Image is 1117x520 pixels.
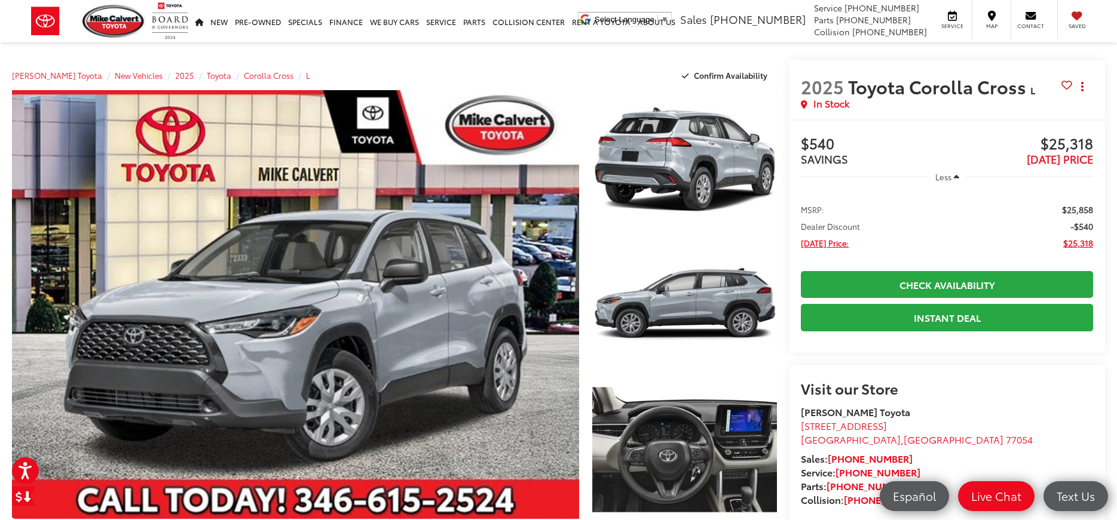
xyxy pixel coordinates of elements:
span: , [801,432,1033,446]
strong: Service: [801,465,920,479]
span: 2025 [801,73,844,99]
strong: [PERSON_NAME] Toyota [801,405,910,419]
span: Confirm Availability [694,70,767,81]
span: $25,318 [1063,237,1093,249]
a: [PHONE_NUMBER] [827,479,911,493]
a: Español [880,481,949,511]
button: Confirm Availability [675,65,778,86]
span: In Stock [813,97,849,110]
a: [PHONE_NUMBER] [844,493,929,506]
span: L [1030,83,1035,97]
strong: Collision: [801,493,929,506]
a: [PHONE_NUMBER] [828,451,913,465]
span: [GEOGRAPHIC_DATA] [904,432,1003,446]
span: Service [814,2,842,14]
span: SAVINGS [801,151,848,167]
span: Español [887,488,942,503]
a: 2025 [175,70,194,81]
img: 2025 Toyota Corolla Cross L [590,88,779,230]
span: [PHONE_NUMBER] [852,26,927,38]
a: Text Us [1043,481,1108,511]
span: MSRP: [801,204,824,216]
a: Expand Photo 2 [592,235,778,374]
span: [PHONE_NUMBER] [836,14,911,26]
span: Live Chat [965,488,1027,503]
span: -$540 [1070,220,1093,232]
a: Corolla Cross [244,70,293,81]
span: Toyota Corolla Cross [848,73,1030,99]
a: [PERSON_NAME] Toyota [12,70,102,81]
span: Saved [1064,22,1090,30]
button: Actions [1072,76,1093,97]
span: [DATE] PRICE [1027,151,1093,167]
span: Sales [680,11,707,27]
span: [GEOGRAPHIC_DATA] [801,432,901,446]
a: Live Chat [958,481,1035,511]
span: $25,858 [1062,204,1093,216]
a: [PHONE_NUMBER] [836,465,920,479]
img: 2025 Toyota Corolla Cross L [590,234,779,376]
a: Expand Photo 3 [592,380,778,519]
span: [PHONE_NUMBER] [710,11,806,27]
span: Dealer Discount [801,220,860,232]
a: Toyota [207,70,231,81]
span: Parts [814,14,834,26]
a: Get Price Drop Alert [12,487,36,506]
a: [STREET_ADDRESS] [GEOGRAPHIC_DATA],[GEOGRAPHIC_DATA] 77054 [801,419,1033,446]
a: Instant Deal [801,304,1093,331]
span: [STREET_ADDRESS] [801,419,887,432]
span: [DATE] Price: [801,237,849,249]
span: Contact [1017,22,1044,30]
a: Check Availability [801,271,1093,298]
span: dropdown dots [1081,82,1084,91]
h2: Visit our Store [801,380,1093,396]
span: $540 [801,136,947,153]
span: $25,318 [947,136,1093,153]
strong: Parts: [801,479,911,493]
a: Expand Photo 1 [592,90,778,229]
span: Less [935,171,951,182]
a: New Vehicles [115,70,163,81]
span: Collision [814,26,850,38]
span: [PHONE_NUMBER] [844,2,919,14]
a: Expand Photo 0 [12,90,579,519]
button: Less [929,166,965,187]
span: Map [978,22,1005,30]
a: L [306,70,310,81]
img: Mike Calvert Toyota [82,5,146,38]
strong: Sales: [801,451,913,465]
span: 77054 [1006,432,1033,446]
span: Service [939,22,966,30]
span: Text Us [1051,488,1101,503]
